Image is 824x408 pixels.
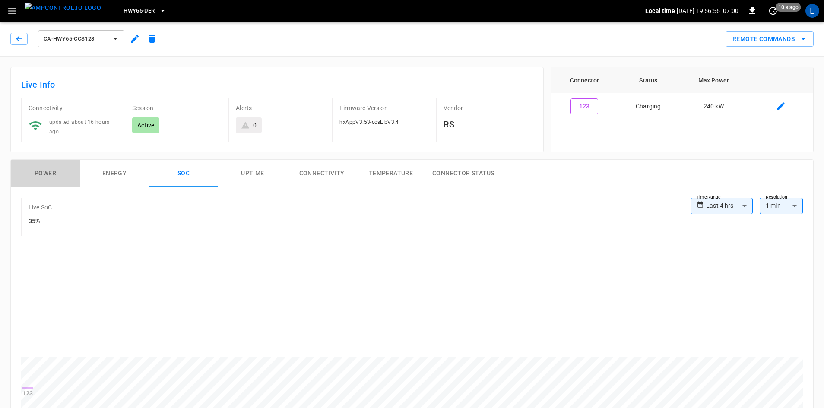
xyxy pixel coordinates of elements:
button: Temperature [356,160,425,187]
button: SOC [149,160,218,187]
p: Session [132,104,222,112]
h6: 35% [29,217,52,226]
h6: Live Info [21,78,533,92]
th: Connector [551,67,618,93]
button: Remote Commands [726,31,814,47]
th: Status [618,67,679,93]
th: Max Power [679,67,748,93]
p: Firmware Version [339,104,429,112]
div: Last 4 hrs [706,198,753,214]
p: Live SoC [29,203,52,212]
button: Energy [80,160,149,187]
p: Alerts [236,104,325,112]
div: profile-icon [805,4,819,18]
button: Power [11,160,80,187]
div: 1 min [760,198,803,214]
img: ampcontrol.io logo [25,3,101,13]
span: ca-hwy65-ccs123 [44,34,108,44]
button: Uptime [218,160,287,187]
label: Time Range [697,194,721,201]
div: 0 [253,121,257,130]
button: HWY65-DER [120,3,169,19]
table: connector table [551,67,813,120]
div: remote commands options [726,31,814,47]
button: set refresh interval [766,4,780,18]
span: updated about 16 hours ago [49,119,110,135]
p: Local time [645,6,675,15]
span: hxAppV3.53-ccsLibV3.4 [339,119,399,125]
h6: RS [444,117,533,131]
button: Connector Status [425,160,501,187]
p: Active [137,121,154,130]
p: Vendor [444,104,533,112]
td: 240 kW [679,93,748,120]
button: Connectivity [287,160,356,187]
button: 123 [570,98,598,114]
span: HWY65-DER [124,6,155,16]
p: [DATE] 19:56:56 -07:00 [677,6,738,15]
p: Connectivity [29,104,118,112]
label: Resolution [766,194,787,201]
td: Charging [618,93,679,120]
span: 10 s ago [776,3,801,12]
button: ca-hwy65-ccs123 [38,30,124,47]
